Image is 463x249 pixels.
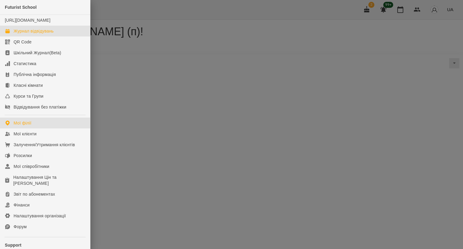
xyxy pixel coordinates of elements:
div: Форум [14,224,27,230]
div: Налаштування організації [14,213,66,219]
div: Публічна інформація [14,71,56,77]
div: Розсилки [14,153,32,159]
div: Залучення/Утримання клієнтів [14,142,75,148]
div: Журнал відвідувань [14,28,54,34]
div: Фінанси [14,202,30,208]
div: QR Code [14,39,32,45]
p: Support [5,242,85,248]
div: Шкільний Журнал(Beta) [14,50,61,56]
div: Статистика [14,61,36,67]
div: Класні кімнати [14,82,43,88]
div: Мої клієнти [14,131,36,137]
a: [URL][DOMAIN_NAME] [5,18,50,23]
div: Мої філії [14,120,31,126]
div: Налаштування Цін та [PERSON_NAME] [13,174,85,186]
div: Мої співробітники [14,163,49,169]
div: Звіт по абонементах [14,191,55,197]
div: Відвідування без платіжки [14,104,66,110]
span: Futurist School [5,5,37,10]
div: Курси та Групи [14,93,43,99]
